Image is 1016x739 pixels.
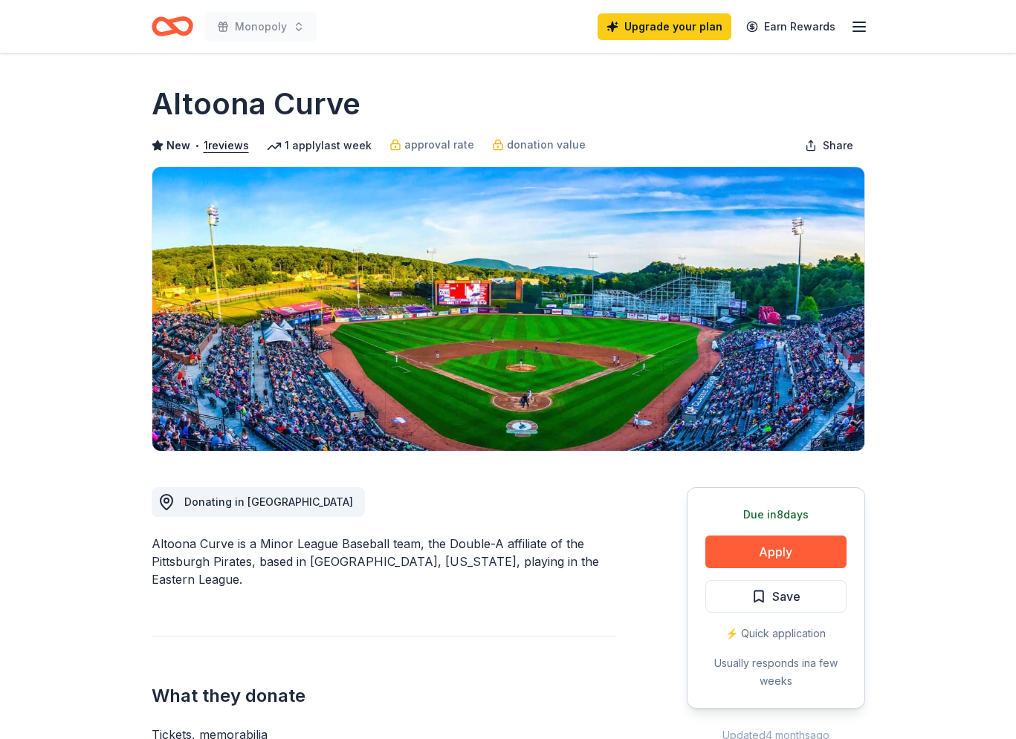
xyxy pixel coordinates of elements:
[205,12,317,42] button: Monopoly
[152,535,615,588] div: Altoona Curve is a Minor League Baseball team, the Double-A affiliate of the Pittsburgh Pirates, ...
[705,506,847,524] div: Due in 8 days
[705,535,847,568] button: Apply
[152,167,864,451] img: Image for Altoona Curve
[152,83,360,125] h1: Altoona Curve
[772,587,800,606] span: Save
[184,495,353,508] span: Donating in [GEOGRAPHIC_DATA]
[705,625,847,642] div: ⚡️ Quick application
[166,137,190,154] span: New
[705,654,847,690] div: Usually responds in a few weeks
[492,136,586,154] a: donation value
[235,18,287,36] span: Monopoly
[598,13,731,40] a: Upgrade your plan
[507,136,586,154] span: donation value
[404,136,474,154] span: approval rate
[705,580,847,613] button: Save
[267,137,372,154] div: 1 apply last week
[194,140,199,152] span: •
[737,13,844,40] a: Earn Rewards
[793,131,865,160] button: Share
[823,137,853,154] span: Share
[152,9,193,44] a: Home
[389,136,474,154] a: approval rate
[152,684,615,708] h2: What they donate
[204,137,249,154] button: 1reviews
